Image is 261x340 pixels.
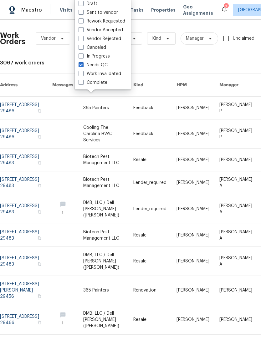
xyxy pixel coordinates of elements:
[128,97,171,119] td: Feedback
[79,79,107,86] label: Complete
[47,74,78,97] th: Messages
[79,9,118,16] label: Sent to vendor
[37,209,42,215] button: Copy Address
[171,194,214,224] td: [PERSON_NAME]
[214,149,258,171] td: [PERSON_NAME]
[128,276,171,305] td: Renovation
[37,183,42,188] button: Copy Address
[37,134,42,140] button: Copy Address
[183,4,213,16] span: Geo Assignments
[171,97,214,119] td: [PERSON_NAME]
[78,119,128,149] td: Cooling The Carolina HVAC Services
[79,71,121,77] label: Work Invalidated
[78,276,128,305] td: 365 Painters
[41,35,56,42] span: Vendor
[79,62,108,68] label: Needs QC
[79,53,110,59] label: In Progress
[152,35,161,42] span: Kind
[128,171,171,194] td: Lender_required
[37,235,42,241] button: Copy Address
[214,97,258,119] td: [PERSON_NAME] P
[214,276,258,305] td: [PERSON_NAME]
[171,119,214,149] td: [PERSON_NAME]
[37,320,42,325] button: Copy Address
[128,74,171,97] th: Kind
[37,108,42,114] button: Copy Address
[78,224,128,247] td: Biotech Pest Management LLC
[130,8,144,12] span: Tasks
[79,36,121,42] label: Vendor Rejected
[128,149,171,171] td: Resale
[171,224,214,247] td: [PERSON_NAME]
[171,305,214,335] td: [PERSON_NAME]
[128,247,171,276] td: Resale
[214,74,258,97] th: Manager
[186,35,204,42] span: Manager
[214,247,258,276] td: [PERSON_NAME] A
[79,27,123,33] label: Vendor Accepted
[78,97,128,119] td: 365 Painters
[79,44,106,51] label: Canceled
[37,160,42,165] button: Copy Address
[128,119,171,149] td: Feedback
[37,293,42,299] button: Copy Address
[128,194,171,224] td: Lender_required
[128,305,171,335] td: Resale
[78,171,128,194] td: Biotech Pest Management LLC
[78,194,128,224] td: DMB, LLC / Dell [PERSON_NAME] ([PERSON_NAME])
[128,224,171,247] td: Resale
[214,305,258,335] td: [PERSON_NAME]
[214,171,258,194] td: [PERSON_NAME] A
[233,35,254,42] span: Unclaimed
[224,4,228,10] div: 2
[214,194,258,224] td: [PERSON_NAME] A
[79,1,97,7] label: Draft
[171,171,214,194] td: [PERSON_NAME]
[21,7,42,13] span: Maestro
[60,7,73,13] span: Visits
[214,224,258,247] td: [PERSON_NAME] A
[78,149,128,171] td: Biotech Pest Management LLC
[78,247,128,276] td: DMB, LLC / Dell [PERSON_NAME] ([PERSON_NAME])
[37,261,42,267] button: Copy Address
[79,18,125,24] label: Rework Requested
[171,149,214,171] td: [PERSON_NAME]
[171,276,214,305] td: [PERSON_NAME]
[78,305,128,335] td: DMB, LLC / Dell [PERSON_NAME] ([PERSON_NAME])
[171,74,214,97] th: HPM
[214,119,258,149] td: [PERSON_NAME] P
[171,247,214,276] td: [PERSON_NAME]
[151,7,176,13] span: Properties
